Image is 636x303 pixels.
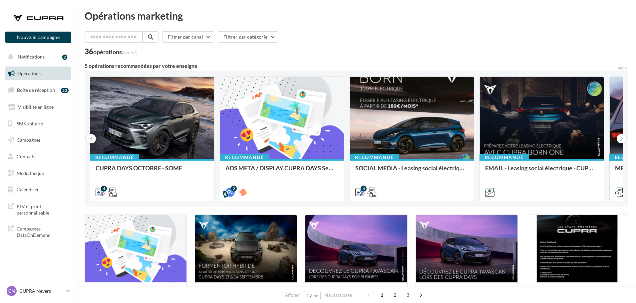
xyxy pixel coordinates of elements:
a: Campagnes DataOnDemand [4,222,73,241]
a: Calendrier [4,183,73,197]
div: opérations [93,49,138,55]
div: 2 [231,186,237,192]
span: Visibilité en ligne [18,104,54,110]
span: 1 [377,290,387,300]
a: Boîte de réception22 [4,83,73,97]
div: Recommandé [350,154,399,161]
button: Filtrer par catégorie [218,31,278,43]
div: SOCIAL MEDIA - Leasing social électrique - CUPRA Born [355,165,469,178]
span: SMS unitaire [17,120,43,126]
button: Nouvelle campagne [5,32,71,43]
div: Recommandé [479,154,529,161]
div: CUPRA DAYS OCTOBRE - SOME [96,165,209,178]
span: Campagnes [17,137,41,143]
a: Contacts [4,150,73,164]
a: Opérations [4,67,73,80]
div: 5 opérations recommandées par votre enseigne [85,63,617,69]
span: Campagnes DataOnDemand [17,224,69,238]
a: SMS unitaire [4,117,73,131]
a: CN CUPRA Nevers [5,285,71,297]
a: PLV et print personnalisable [4,199,73,219]
span: CN [8,288,15,294]
a: Médiathèque [4,166,73,180]
span: 3 [403,290,413,300]
a: Campagnes [4,133,73,147]
div: Recommandé [90,154,139,161]
span: Afficher [285,292,300,298]
div: Opérations marketing [85,11,628,21]
span: Opérations [17,71,41,76]
span: 2 [390,290,400,300]
div: 22 [61,88,69,93]
div: Recommandé [220,154,269,161]
a: Visibilité en ligne [4,100,73,114]
button: Filtrer par canal [162,31,214,43]
div: EMAIL - Leasing social électrique - CUPRA Born One [485,165,598,178]
span: Boîte de réception [17,87,55,93]
span: (sur 37) [122,50,138,55]
span: PLV et print personnalisable [17,202,69,216]
span: 12 [307,293,312,298]
div: 36 [85,48,138,55]
div: ADS META / DISPLAY CUPRA DAYS Septembre 2025 [225,165,339,178]
span: Calendrier [17,187,39,192]
button: Notifications 2 [4,50,70,64]
span: Notifications [18,54,45,60]
span: résultats/page [324,292,352,298]
div: 2 [62,55,67,60]
div: 4 [101,186,107,192]
button: 12 [304,291,321,300]
span: Médiathèque [17,170,44,176]
p: CUPRA Nevers [19,288,64,294]
span: Contacts [17,154,35,159]
div: 4 [361,186,367,192]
